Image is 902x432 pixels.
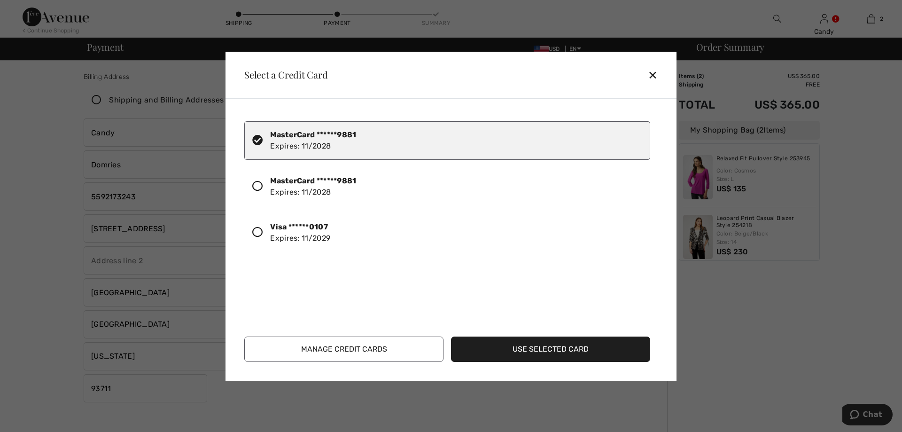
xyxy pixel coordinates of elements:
[270,175,356,198] div: Expires: 11/2028
[237,70,328,79] div: Select a Credit Card
[21,7,40,15] span: Chat
[270,221,330,244] div: Expires: 11/2029
[451,337,650,362] button: Use Selected Card
[244,337,443,362] button: Manage Credit Cards
[270,129,356,152] div: Expires: 11/2028
[648,65,665,85] div: ✕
